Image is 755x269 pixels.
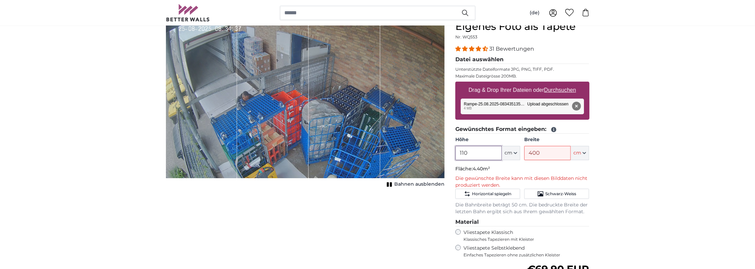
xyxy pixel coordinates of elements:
p: Maximale Dateigrösse 200MB. [455,73,589,79]
span: 31 Bewertungen [489,46,534,52]
span: Horizontal spiegeln [472,191,511,197]
button: Horizontal spiegeln [455,189,520,199]
span: 4.32 stars [455,46,489,52]
button: cm [571,146,589,160]
p: Unterstützte Dateiformate JPG, PNG, TIFF, PDF. [455,67,589,72]
label: Drag & Drop Ihrer Dateien oder [466,83,579,97]
label: Höhe [455,136,520,143]
button: (de) [524,7,545,19]
legend: Material [455,218,589,226]
label: Vliestapete Selbstklebend [464,245,589,258]
p: Die gewünschte Breite kann mit diesen Bilddaten nicht produziert werden. [455,175,589,189]
span: cm [573,150,581,156]
span: Einfaches Tapezieren ohne zusätzlichen Kleister [464,252,589,258]
span: Klassisches Tapezieren mit Kleister [464,237,584,242]
button: Schwarz-Weiss [524,189,589,199]
legend: Gewünschtes Format eingeben: [455,125,589,134]
span: Schwarz-Weiss [545,191,576,197]
u: Durchsuchen [544,87,576,93]
button: Bahnen ausblenden [385,180,445,189]
label: Breite [524,136,589,143]
span: Bahnen ausblenden [394,181,445,188]
span: 4.40m² [473,166,490,172]
img: Betterwalls [166,4,210,21]
p: Die Bahnbreite beträgt 50 cm. Die bedruckte Breite der letzten Bahn ergibt sich aus Ihrem gewählt... [455,202,589,215]
label: Vliestapete Klassisch [464,229,584,242]
h1: Eigenes Foto als Tapete [455,20,589,33]
span: cm [505,150,512,156]
div: 1 of 1 [166,20,445,189]
button: cm [502,146,520,160]
legend: Datei auswählen [455,55,589,64]
span: Nr. WQ553 [455,34,477,39]
p: Fläche: [455,166,589,172]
